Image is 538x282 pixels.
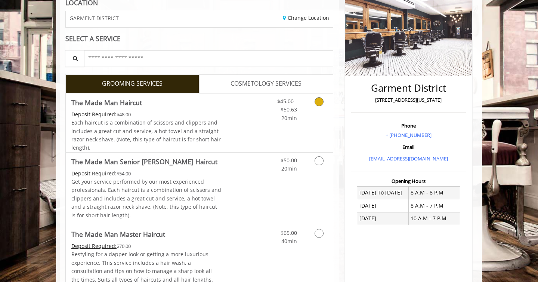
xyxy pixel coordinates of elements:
[71,110,222,119] div: $48.00
[369,155,448,162] a: [EMAIL_ADDRESS][DOMAIN_NAME]
[408,212,460,225] td: 10 A.M - 7 P.M
[102,79,163,89] span: GROOMING SERVICES
[65,50,84,67] button: Service Search
[71,242,117,249] span: This service needs some Advance to be paid before we block your appointment
[353,123,464,128] h3: Phone
[281,165,297,172] span: 20min
[283,14,329,21] a: Change Location
[281,157,297,164] span: $50.00
[71,97,142,108] b: The Made Man Haircut
[408,186,460,199] td: 8 A.M - 8 P.M
[71,169,222,178] div: $54.00
[65,35,333,42] div: SELECT A SERVICE
[231,79,302,89] span: COSMETOLOGY SERVICES
[351,178,466,184] h3: Opening Hours
[277,98,297,113] span: $45.00 - $50.63
[357,186,409,199] td: [DATE] To [DATE]
[71,178,222,220] p: Get your service performed by our most experienced professionals. Each haircut is a combination o...
[281,114,297,122] span: 20min
[353,144,464,150] h3: Email
[281,237,297,245] span: 40min
[353,96,464,104] p: [STREET_ADDRESS][US_STATE]
[71,170,117,177] span: This service needs some Advance to be paid before we block your appointment
[71,229,165,239] b: The Made Man Master Haircut
[408,199,460,212] td: 8 A.M - 7 P.M
[71,242,222,250] div: $70.00
[357,199,409,212] td: [DATE]
[71,111,117,118] span: This service needs some Advance to be paid before we block your appointment
[386,132,432,138] a: + [PHONE_NUMBER]
[357,212,409,225] td: [DATE]
[281,229,297,236] span: $65.00
[353,83,464,94] h2: Garment District
[71,156,217,167] b: The Made Man Senior [PERSON_NAME] Haircut
[71,119,221,151] span: Each haircut is a combination of scissors and clippers and includes a great cut and service, a ho...
[69,15,119,21] span: GARMENT DISTRICT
